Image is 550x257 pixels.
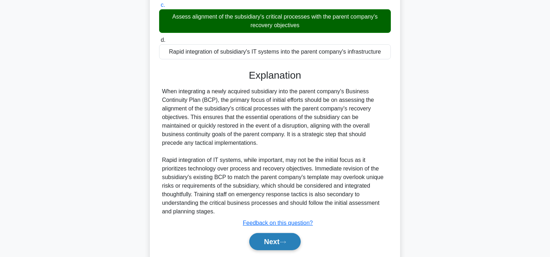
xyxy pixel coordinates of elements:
a: Feedback on this question? [243,220,313,226]
button: Next [249,233,300,250]
div: Assess alignment of the subsidiary's critical processes with the parent company's recovery object... [159,9,391,33]
h3: Explanation [163,69,387,81]
div: Rapid integration of subsidiary's IT systems into the parent company's infrastructure [159,44,391,59]
span: d. [161,37,165,43]
span: c. [161,2,165,8]
div: When integrating a newly acquired subsidiary into the parent company's Business Continuity Plan (... [162,87,388,216]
